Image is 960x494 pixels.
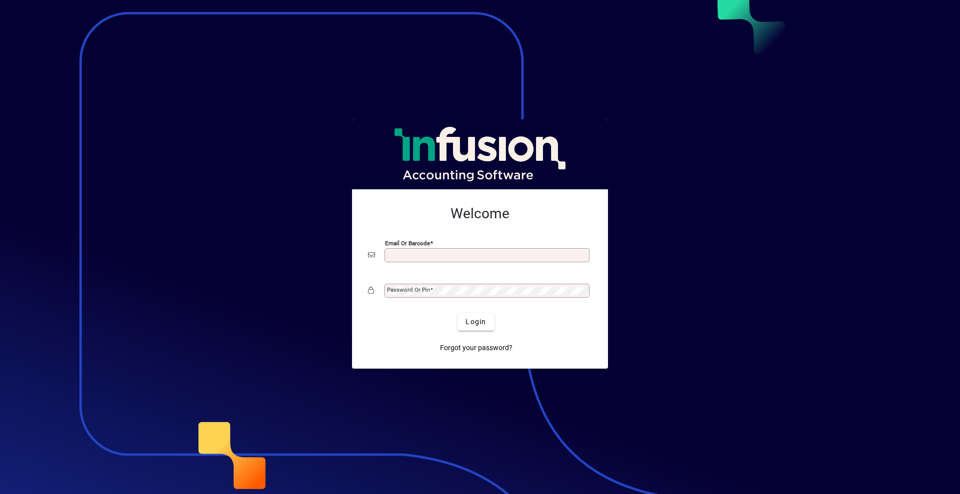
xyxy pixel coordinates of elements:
[385,240,430,247] mat-label: Email or Barcode
[387,286,430,293] mat-label: Password or Pin
[368,205,592,222] h2: Welcome
[440,343,512,353] span: Forgot your password?
[436,339,516,357] a: Forgot your password?
[457,313,494,331] button: Login
[465,317,486,327] span: Login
